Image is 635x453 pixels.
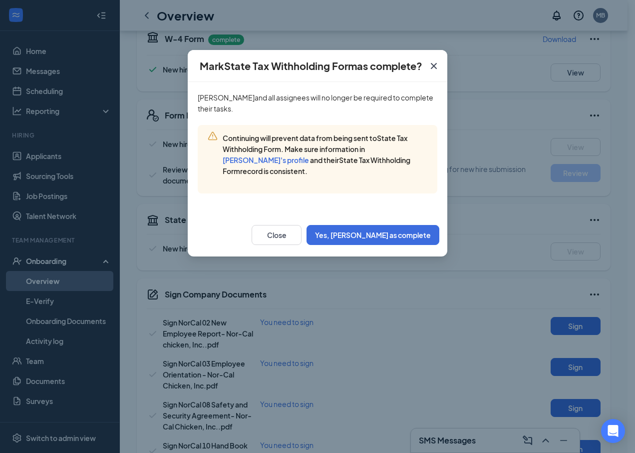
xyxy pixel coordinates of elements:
svg: Cross [428,60,440,72]
button: [PERSON_NAME]'s profile [223,155,309,165]
span: Continuing will prevent data from being sent to State Tax Withholding Form . Make sure informatio... [223,133,410,175]
span: [PERSON_NAME] and all assignees will no longer be required to complete their tasks. [198,93,433,113]
div: Open Intercom Messenger [601,419,625,443]
button: Close [252,225,302,245]
svg: Warning [208,131,218,141]
h4: Mark State Tax Withholding Form as complete? [200,59,422,73]
button: Close [420,50,447,82]
button: Yes, [PERSON_NAME] as complete [307,225,439,245]
span: [PERSON_NAME] 's profile [223,155,309,164]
